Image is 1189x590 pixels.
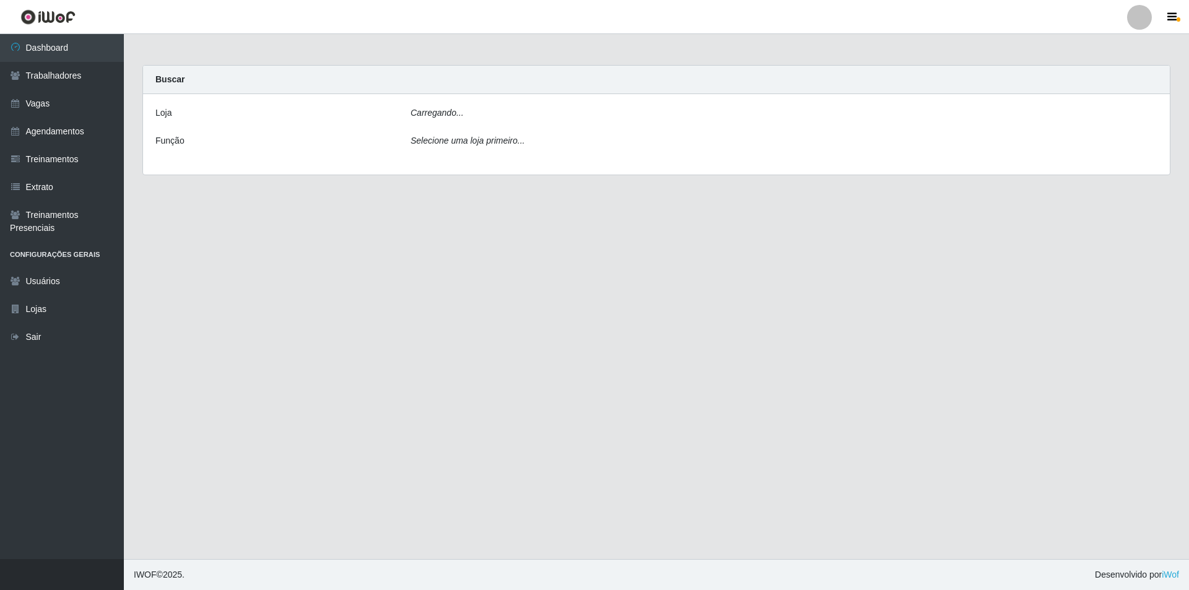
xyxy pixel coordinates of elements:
[1162,570,1179,579] a: iWof
[20,9,76,25] img: CoreUI Logo
[155,134,185,147] label: Função
[155,74,185,84] strong: Buscar
[134,570,157,579] span: IWOF
[411,108,464,118] i: Carregando...
[155,106,172,119] label: Loja
[1095,568,1179,581] span: Desenvolvido por
[411,136,525,145] i: Selecione uma loja primeiro...
[134,568,185,581] span: © 2025 .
